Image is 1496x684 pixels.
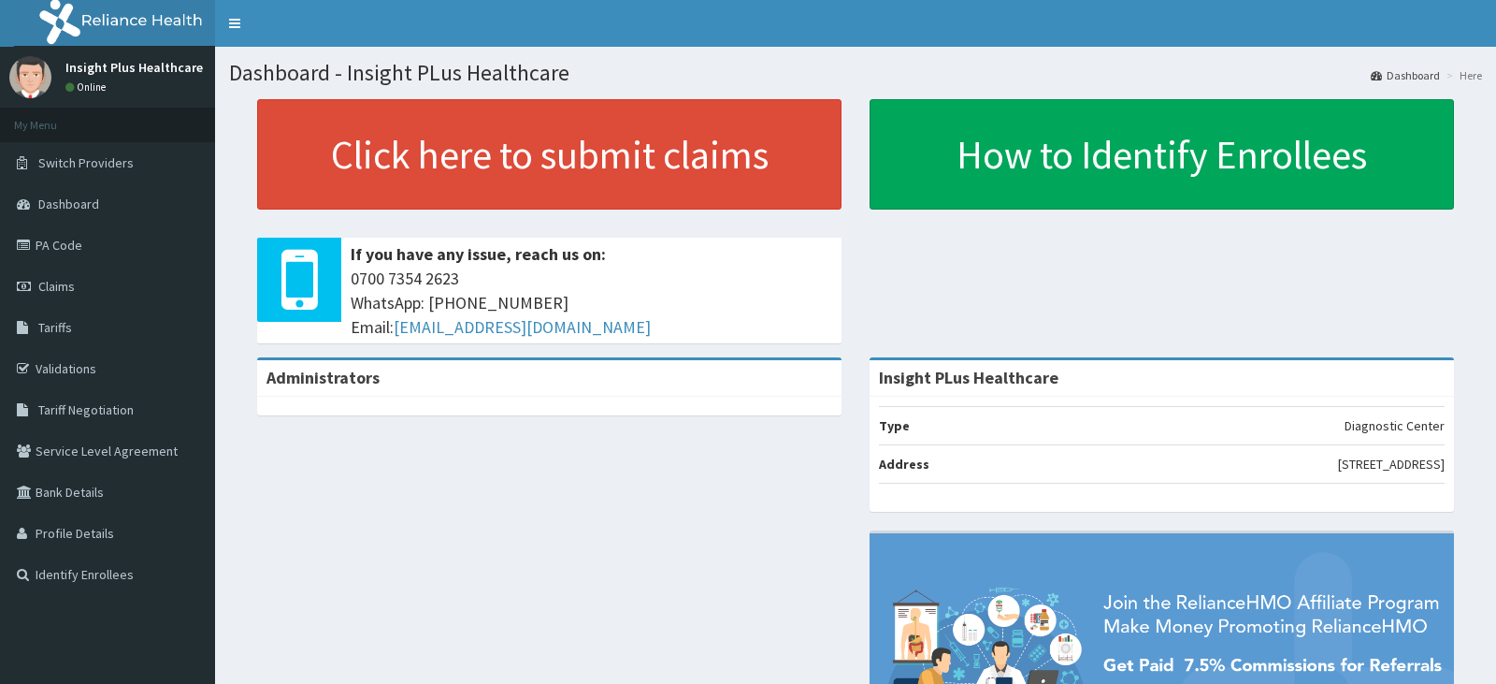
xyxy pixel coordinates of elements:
span: Tariff Negotiation [38,401,134,418]
strong: Insight PLus Healthcare [879,367,1058,388]
a: How to Identify Enrollees [870,99,1454,210]
b: Type [879,417,910,434]
li: Here [1442,67,1482,83]
span: Dashboard [38,196,99,212]
a: Online [65,80,110,94]
h1: Dashboard - Insight PLus Healthcare [229,61,1482,85]
p: Diagnostic Center [1345,416,1445,435]
a: Dashboard [1371,67,1440,83]
b: Administrators [266,367,380,388]
p: Insight Plus Healthcare [65,61,203,74]
span: 0700 7354 2623 WhatsApp: [PHONE_NUMBER] Email: [351,267,832,339]
span: Switch Providers [38,154,134,171]
p: [STREET_ADDRESS] [1338,455,1445,473]
b: Address [879,456,929,473]
a: [EMAIL_ADDRESS][DOMAIN_NAME] [394,316,651,338]
span: Tariffs [38,319,72,336]
a: Click here to submit claims [257,99,841,210]
img: User Image [9,56,51,98]
b: If you have any issue, reach us on: [351,243,606,265]
span: Claims [38,278,75,295]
